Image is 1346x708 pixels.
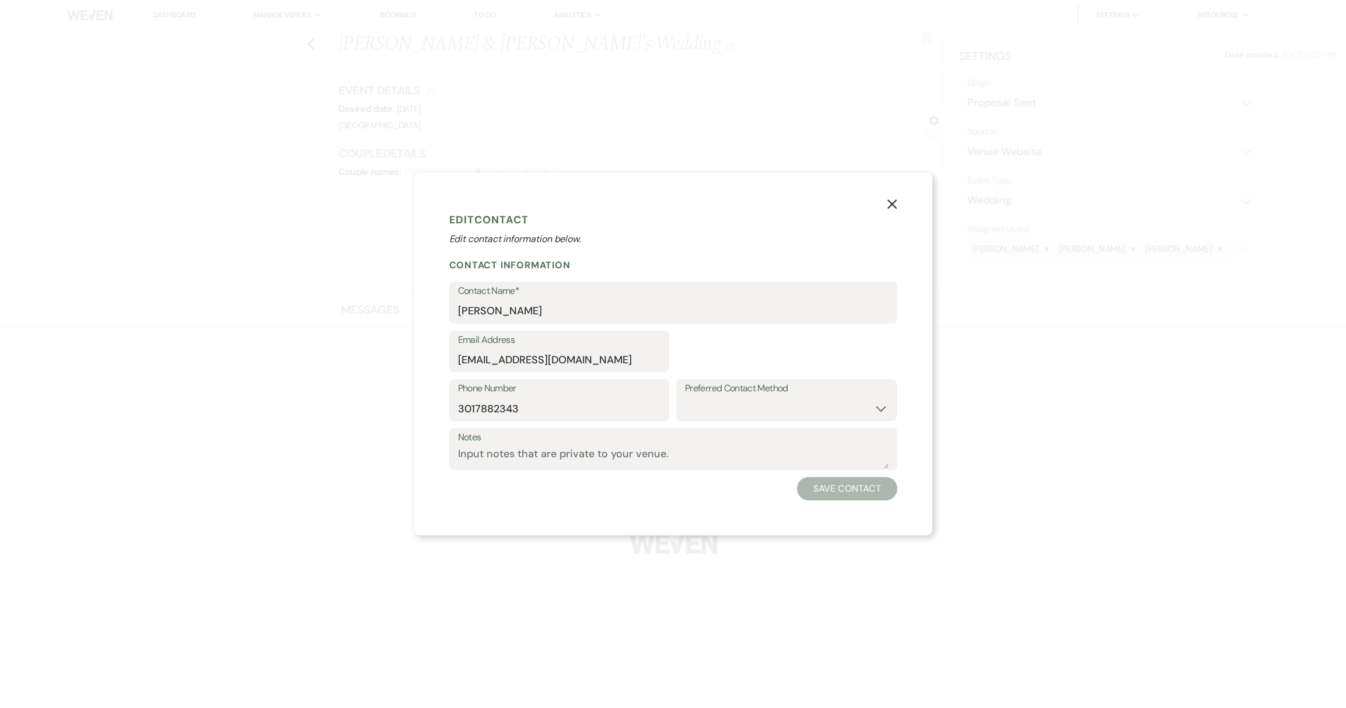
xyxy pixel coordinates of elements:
[458,300,889,323] input: First and Last Name
[458,332,661,349] label: Email Address
[458,429,889,446] label: Notes
[449,259,897,271] h2: Contact Information
[685,380,888,397] label: Preferred Contact Method
[458,380,661,397] label: Phone Number
[458,283,889,300] label: Contact Name*
[449,211,897,229] h1: Edit Contact
[797,477,897,500] button: Save Contact
[449,232,897,246] p: Edit contact information below.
